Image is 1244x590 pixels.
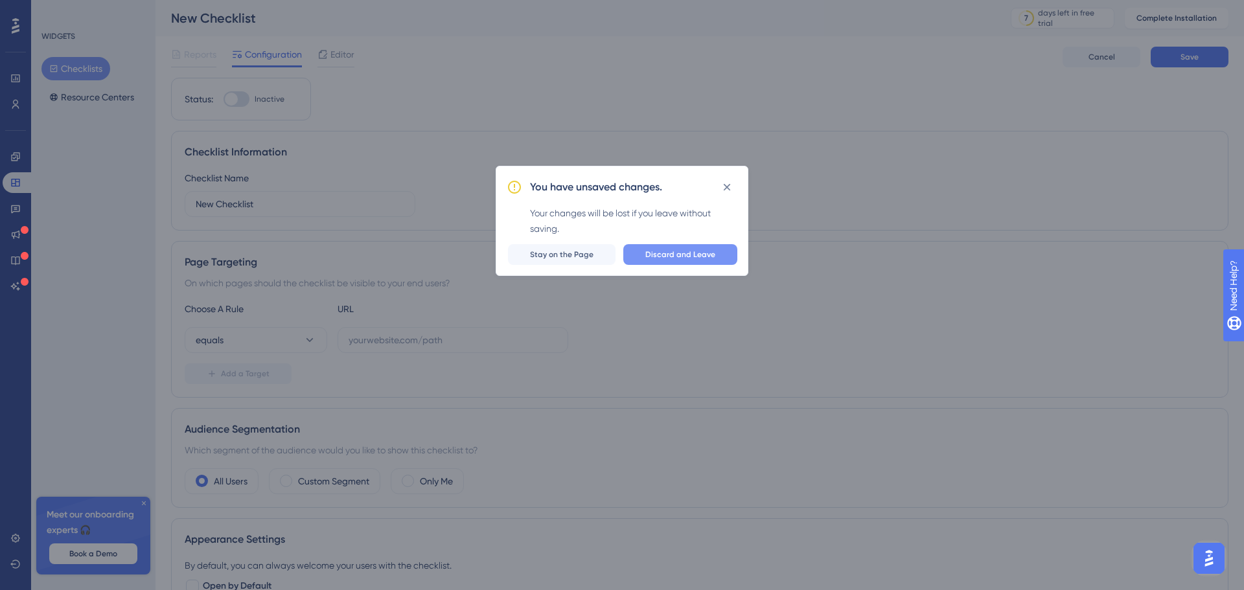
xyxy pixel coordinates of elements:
[530,205,737,236] div: Your changes will be lost if you leave without saving.
[30,3,81,19] span: Need Help?
[1190,539,1228,578] iframe: UserGuiding AI Assistant Launcher
[530,249,593,260] span: Stay on the Page
[645,249,715,260] span: Discard and Leave
[530,179,662,195] h2: You have unsaved changes.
